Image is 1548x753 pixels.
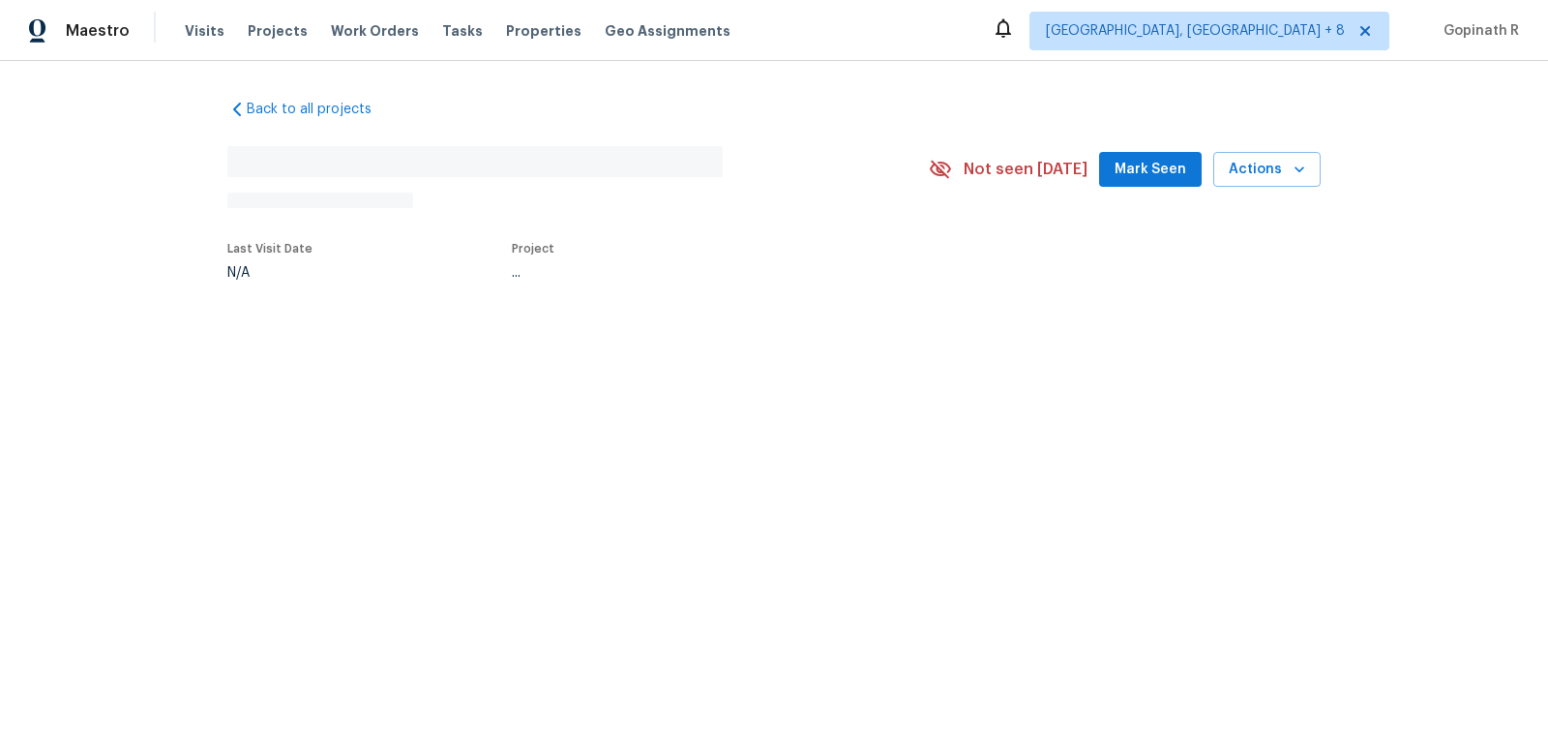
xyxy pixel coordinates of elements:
button: Mark Seen [1099,152,1202,188]
a: Back to all projects [227,100,413,119]
span: Projects [248,21,308,41]
span: Maestro [66,21,130,41]
span: Tasks [442,24,483,38]
span: Geo Assignments [605,21,730,41]
div: ... [512,266,883,280]
button: Actions [1213,152,1321,188]
span: Gopinath R [1436,21,1519,41]
span: Not seen [DATE] [964,160,1087,179]
span: Last Visit Date [227,243,313,255]
span: Properties [506,21,581,41]
div: N/A [227,266,313,280]
span: Visits [185,21,224,41]
span: [GEOGRAPHIC_DATA], [GEOGRAPHIC_DATA] + 8 [1046,21,1345,41]
span: Actions [1229,158,1305,182]
span: Mark Seen [1115,158,1186,182]
span: Work Orders [331,21,419,41]
span: Project [512,243,554,255]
